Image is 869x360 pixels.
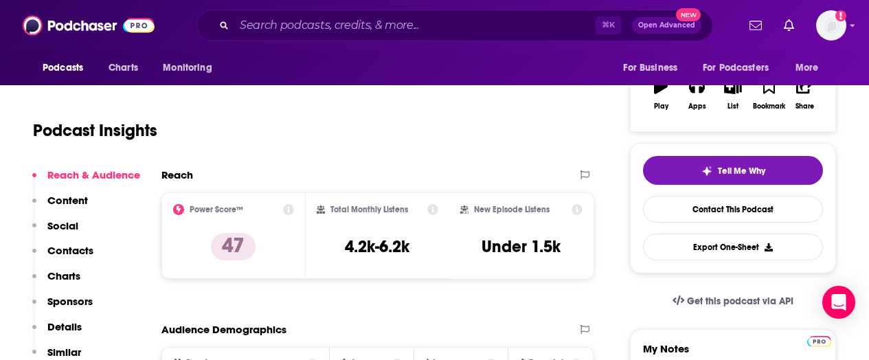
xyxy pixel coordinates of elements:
span: Open Advanced [638,22,695,29]
span: New [676,8,701,21]
div: Apps [688,102,706,111]
img: Podchaser - Follow, Share and Rate Podcasts [23,12,155,38]
a: Charts [100,55,146,81]
button: Apps [679,69,714,119]
p: Social [47,219,78,232]
h2: Total Monthly Listens [330,205,408,214]
p: Details [47,320,82,333]
h2: Power Score™ [190,205,243,214]
a: Pro website [807,334,831,347]
img: User Profile [816,10,846,41]
h2: Reach [161,168,193,181]
button: Content [32,194,88,219]
p: Similar [47,346,81,359]
p: Contacts [47,244,93,257]
p: Content [47,194,88,207]
button: tell me why sparkleTell Me Why [643,156,823,185]
div: Open Intercom Messenger [822,286,855,319]
button: open menu [33,55,101,81]
div: List [727,102,738,111]
button: Details [32,320,82,346]
h1: Podcast Insights [33,120,157,141]
button: open menu [694,55,789,81]
h3: Under 1.5k [482,236,561,257]
span: For Business [623,58,677,78]
input: Search podcasts, credits, & more... [234,14,596,36]
a: Show notifications dropdown [778,14,800,37]
div: Search podcasts, credits, & more... [196,10,713,41]
span: Monitoring [163,58,212,78]
button: Social [32,219,78,245]
button: Show profile menu [816,10,846,41]
button: Play [643,69,679,119]
button: open menu [153,55,229,81]
span: ⌘ K [596,16,621,34]
button: Share [787,69,823,119]
span: Charts [109,58,138,78]
a: Show notifications dropdown [744,14,767,37]
span: Podcasts [43,58,83,78]
button: List [715,69,751,119]
img: Podchaser Pro [807,336,831,347]
a: Get this podcast via API [662,284,804,318]
h3: 4.2k-6.2k [345,236,409,257]
p: Reach & Audience [47,168,140,181]
img: tell me why sparkle [701,166,712,177]
button: Open AdvancedNew [632,17,701,34]
button: open menu [613,55,695,81]
span: More [795,58,819,78]
p: Sponsors [47,295,93,308]
button: Bookmark [751,69,787,119]
button: Sponsors [32,295,93,320]
span: Tell Me Why [718,166,765,177]
div: Bookmark [753,102,785,111]
button: Reach & Audience [32,168,140,194]
span: Logged in as KTMSseat4 [816,10,846,41]
button: open menu [786,55,836,81]
p: Charts [47,269,80,282]
p: 47 [211,233,256,260]
h2: Audience Demographics [161,323,286,336]
span: For Podcasters [703,58,769,78]
a: Contact This Podcast [643,196,823,223]
span: Get this podcast via API [687,295,793,307]
button: Charts [32,269,80,295]
div: Play [654,102,668,111]
h2: New Episode Listens [474,205,550,214]
button: Export One-Sheet [643,234,823,260]
button: Contacts [32,244,93,269]
div: Share [795,102,814,111]
svg: Add a profile image [835,10,846,21]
